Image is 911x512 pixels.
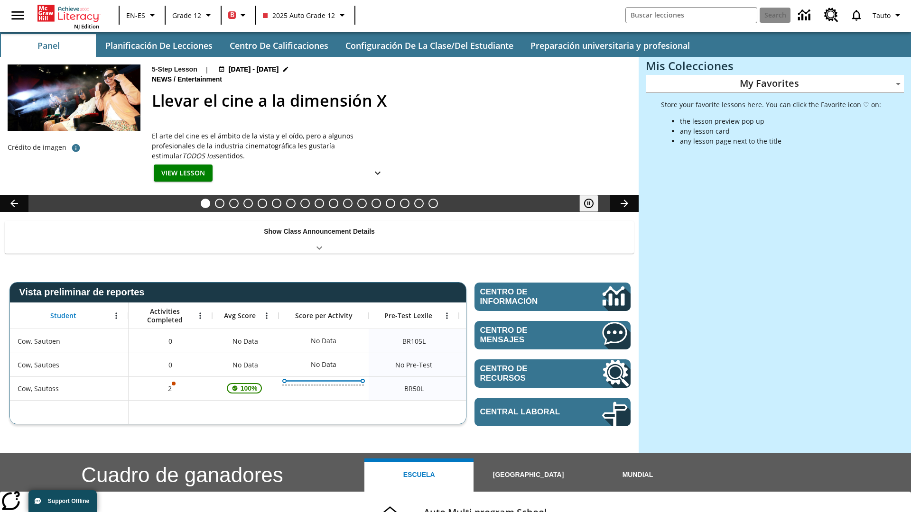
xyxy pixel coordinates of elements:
span: Entertainment [177,74,224,85]
button: Centro de calificaciones [222,34,336,57]
input: search field [626,8,757,23]
p: 2 [167,384,174,393]
span: Grade 12 [172,10,201,20]
li: any lesson page next to the title [680,136,881,146]
button: Slide 2 Día del Trabajo [215,199,224,208]
span: EN-ES [126,10,145,20]
p: El arte del cine es el ámbito de la vista y el oído, pero a algunos profesionales de la industria... [152,131,389,161]
span: Cow, Sautoss [18,384,59,393]
button: Language: EN-ES, Selecciona un idioma [122,7,162,24]
button: Panel [1,34,96,57]
span: / [174,75,176,83]
button: [GEOGRAPHIC_DATA] [474,458,583,492]
span: Cow, Sautoen [18,336,60,346]
button: Abrir menú [193,309,207,323]
h3: Mis Colecciones [646,59,904,73]
button: Slide 4 ¿Los autos del futuro? [243,199,253,208]
button: Carrusel de lecciones, seguir [610,195,639,212]
a: Centro de recursos, Se abrirá en una pestaña nueva. [818,2,844,28]
button: Slide 5 ¡Fuera! ¡Es privado! [258,199,267,208]
button: Slide 12 Pre-release lesson [357,199,367,208]
span: No Pre-Test, Cow, Sautoes [395,360,432,370]
button: Pausar [579,195,598,212]
a: Centro de información [474,283,631,311]
button: Slide 3 Animal Partners [229,199,239,208]
button: View Lesson [154,165,213,182]
button: Slide 1 Llevar el cine a la dimensión X [201,199,210,208]
span: Student [50,311,76,320]
span: No Data [228,331,263,351]
span: Pre-Test Lexile [384,311,432,320]
button: Abrir menú [109,309,123,323]
button: Abrir menú [440,309,454,323]
span: Vista preliminar de reportes [19,287,149,298]
span: Support Offline [48,498,89,504]
a: Centro de información [792,2,818,28]
span: [DATE] - [DATE] [229,64,279,74]
span: Activities Completed [133,307,196,324]
button: Boost El color de la clase es rojo. Cambiar el color de la clase. [224,7,252,24]
span: Score per Activity [295,311,353,320]
div: Show Class Announcement Details [5,221,634,254]
span: Tauto [873,10,891,20]
span: Avg Score [224,311,256,320]
button: Perfil/Configuración [869,7,907,24]
button: Ver más [368,165,387,182]
div: Beginning reader 50 Lexile, ER, Según la medida de lectura Lexile, el estudiante es un Lector Eme... [459,376,549,400]
span: Beginning reader 105 Lexile, Cow, Sautoen [402,336,426,346]
button: Slide 17 El equilibrio de la Constitución [428,199,438,208]
button: Slide 15 ¡Hurra por el Día de la Constitución! [400,199,409,208]
div: , 100%, La puntuación media de 100% correspondiente al primer intento de este estudiante de respo... [212,376,279,400]
button: Aug 18 - Aug 24 Elegir fechas [216,64,291,74]
span: 2025 Auto Grade 12 [263,10,335,20]
button: Slide 9 Fashion Forward in Ancient Rome [315,199,324,208]
button: Slide 11 Mixed Practice: Citing Evidence [343,199,353,208]
span: 100% [237,380,261,397]
button: Abrir el menú lateral [4,1,32,29]
div: No Data, Cow, Sautoen [306,331,341,350]
a: Central laboral [474,398,631,426]
p: Store your favorite lessons here. You can click the Favorite icon ♡ on: [661,100,881,110]
a: Centro de recursos, Se abrirá en una pestaña nueva. [474,359,631,388]
p: 5-Step Lesson [152,64,197,74]
a: Centro de mensajes [474,321,631,349]
span: Beginning reader 50 Lexile, Cow, Sautoss [404,384,424,393]
button: Support Offline [28,490,97,512]
button: Slide 14 Between Two Worlds [386,199,395,208]
em: TODOS los [182,151,216,160]
div: Beginning reader 105 Lexile, ER, Según la medida de lectura Lexile, el estudiante es un Lector Em... [459,329,549,353]
a: Portada [37,4,99,23]
h2: Llevar el cine a la dimensión X [152,89,627,113]
button: Planificación de lecciones [98,34,220,57]
button: Preparación universitaria y profesional [523,34,697,57]
button: Slide 6 The Last Homesteaders [272,199,281,208]
span: Centro de información [480,287,570,306]
button: Crédito de foto: The Asahi Shimbun vía Getty Images [66,139,85,156]
button: Escuela [364,458,474,492]
div: 0, Cow, Sautoen [129,329,212,353]
div: Pausar [579,195,608,212]
button: Slide 10 The Invasion of the Free CD [329,199,338,208]
span: Centro de recursos [480,364,574,383]
div: 2, Es posible que sea inválido el puntaje de una o más actividades., Cow, Sautoss [129,376,212,400]
button: Slide 16 Point of View [414,199,424,208]
li: any lesson card [680,126,881,136]
span: | [205,64,209,74]
div: No Data, Cow, Sautoes [212,353,279,376]
li: the lesson preview pop up [680,116,881,126]
span: Central laboral [480,407,574,417]
span: Cow, Sautoes [18,360,59,370]
div: Portada [37,3,99,30]
button: Slide 8 Attack of the Terrifying Tomatoes [300,199,310,208]
div: No Data, Cow, Sautoes [306,355,341,374]
span: B [230,9,234,21]
span: 0 [168,360,172,370]
img: El panel situado frente a los asientos rocía con agua nebulizada al feliz público en un cine equi... [8,64,140,131]
p: Crédito de imagen [8,143,66,152]
button: Configuración de la clase/del estudiante [338,34,521,57]
a: Notificaciones [844,3,869,27]
button: Slide 7 Solar Power to the People [286,199,296,208]
div: 0, Cow, Sautoes [129,353,212,376]
button: Abrir menú [260,309,274,323]
span: 0 [168,336,172,346]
